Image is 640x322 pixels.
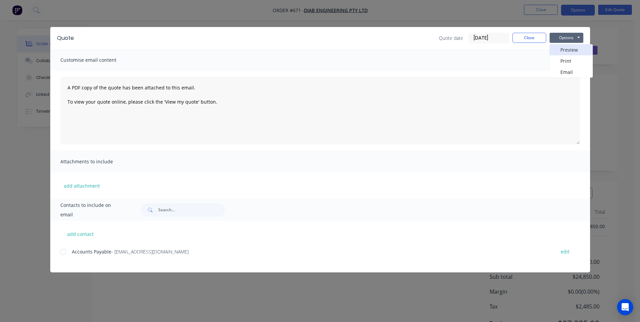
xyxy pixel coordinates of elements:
[60,181,103,191] button: add attachment
[57,34,74,42] div: Quote
[60,157,135,166] span: Attachments to include
[550,33,583,43] button: Options
[111,248,189,255] span: - [EMAIL_ADDRESS][DOMAIN_NAME]
[617,299,633,315] div: Open Intercom Messenger
[550,66,593,78] button: Email
[158,203,225,217] input: Search...
[60,229,101,239] button: add contact
[550,44,593,55] button: Preview
[512,33,546,43] button: Close
[72,248,111,255] span: Accounts Payable
[439,34,463,42] span: Quote date
[60,77,580,144] textarea: A PDF copy of the quote has been attached to this email. To view your quote online, please click ...
[60,200,124,219] span: Contacts to include on email
[557,247,574,256] button: edit
[550,55,593,66] button: Print
[60,55,135,65] span: Customise email content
